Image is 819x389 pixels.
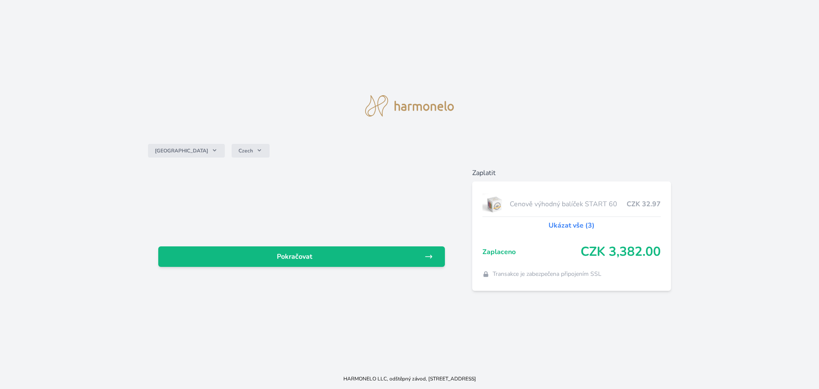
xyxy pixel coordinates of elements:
[158,246,445,267] a: Pokračovat
[482,193,507,215] img: start.jpg
[155,147,208,154] span: [GEOGRAPHIC_DATA]
[627,199,661,209] span: CZK 32.97
[510,199,627,209] span: Cenově výhodný balíček START 60
[493,270,601,278] span: Transakce je zabezpečena připojením SSL
[165,252,424,262] span: Pokračovat
[365,95,454,117] img: logo.svg
[472,168,671,178] h6: Zaplatit
[549,220,595,231] a: Ukázat vše (3)
[581,244,661,260] span: CZK 3,382.00
[148,144,225,158] button: [GEOGRAPHIC_DATA]
[238,147,253,154] span: Czech
[232,144,270,158] button: Czech
[482,247,581,257] span: Zaplaceno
